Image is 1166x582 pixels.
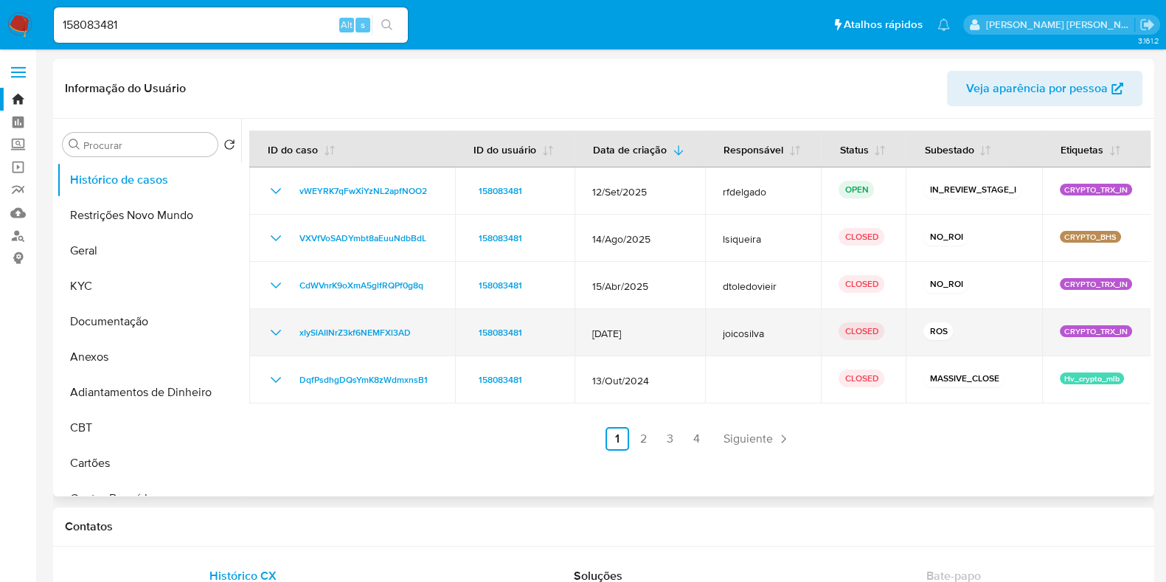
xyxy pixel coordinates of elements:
[57,269,241,304] button: KYC
[966,71,1108,106] span: Veja aparência por pessoa
[844,17,923,32] span: Atalhos rápidos
[947,71,1142,106] button: Veja aparência por pessoa
[69,139,80,150] button: Procurar
[57,233,241,269] button: Geral
[986,18,1135,32] p: danilo.toledo@mercadolivre.com
[57,162,241,198] button: Histórico de casos
[361,18,365,32] span: s
[937,18,950,31] a: Notificações
[57,410,241,446] button: CBT
[83,139,212,152] input: Procurar
[341,18,353,32] span: Alt
[65,81,186,96] h1: Informação do Usuário
[1139,17,1155,32] a: Sair
[57,481,241,516] button: Contas Bancárias
[223,139,235,155] button: Retornar ao pedido padrão
[57,339,241,375] button: Anexos
[54,15,408,35] input: Pesquise usuários ou casos...
[57,304,241,339] button: Documentação
[57,375,241,410] button: Adiantamentos de Dinheiro
[57,446,241,481] button: Cartões
[65,519,1142,534] h1: Contatos
[57,198,241,233] button: Restrições Novo Mundo
[372,15,402,35] button: search-icon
